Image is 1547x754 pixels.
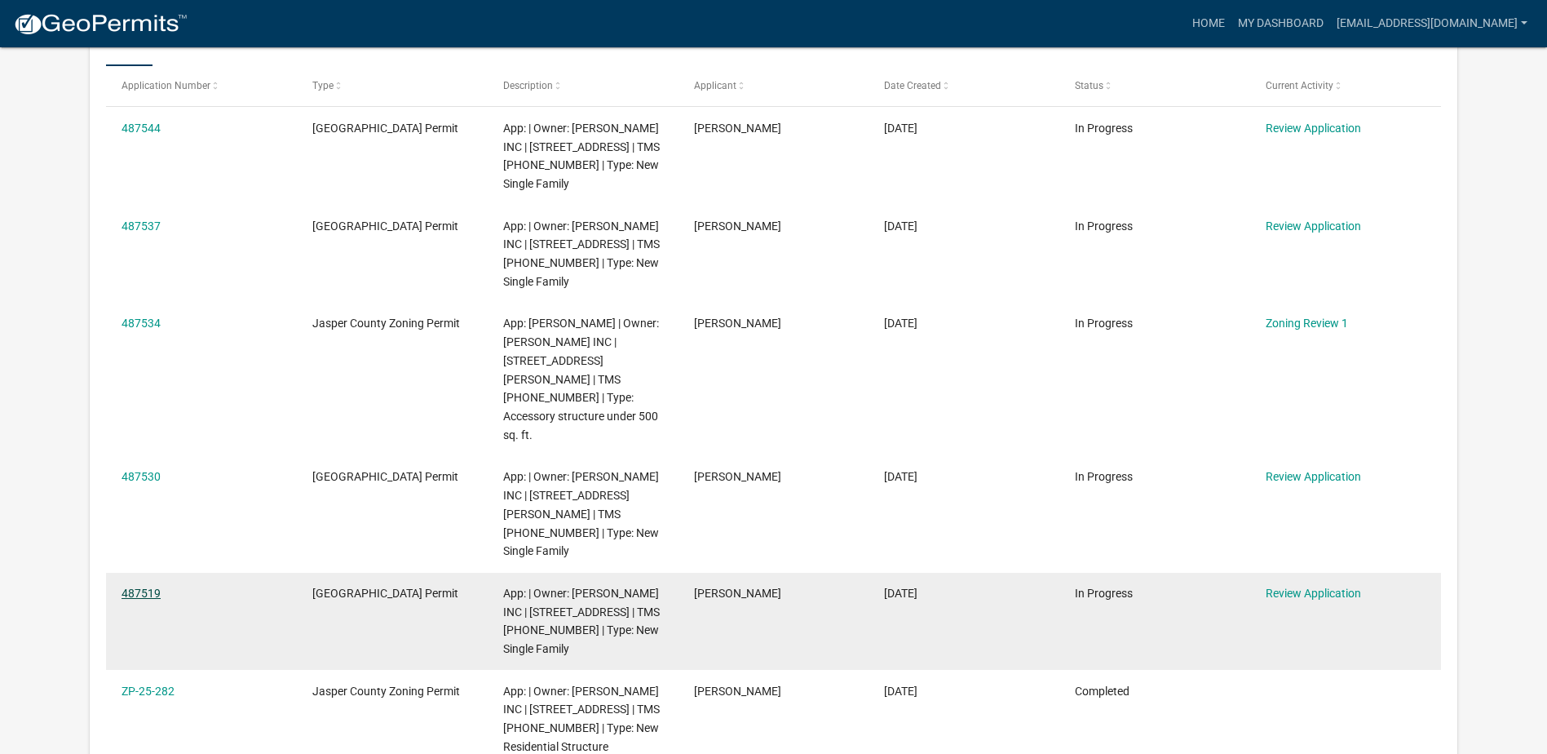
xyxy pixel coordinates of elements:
span: Jasper County Zoning Permit [312,685,460,698]
datatable-header-cell: Applicant [678,66,869,105]
a: 487519 [122,587,161,600]
a: 487534 [122,317,161,330]
a: 487530 [122,470,161,483]
span: Jasper County Building Permit [312,220,458,233]
span: Lisa Johnston [694,220,781,233]
span: 10/03/2025 [884,470,917,483]
a: Review Application [1266,470,1361,483]
span: Type [312,80,334,91]
a: 487537 [122,220,161,233]
span: App: | Owner: D R HORTON INC | 94 CASTLE HILL Dr | TMS 091-02-00-168 | Type: New Single Family [503,220,660,288]
span: App: | Owner: D R HORTON INC | 186 CASTLE HILL Rd | TMS 091-02-00-173 | Type: New Single Family [503,470,659,557]
span: 09/25/2025 [884,685,917,698]
span: In Progress [1075,122,1133,135]
span: Applicant [694,80,736,91]
span: Jasper County Building Permit [312,122,458,135]
span: Status [1075,80,1103,91]
datatable-header-cell: Date Created [869,66,1059,105]
a: Home [1186,8,1231,39]
datatable-header-cell: Type [297,66,488,105]
a: [EMAIL_ADDRESS][DOMAIN_NAME] [1330,8,1534,39]
span: App: Lisa Johnston | Owner: D R HORTON INC | 186 CASTLE HILL Rd | TMS 091-02-00-173 | Type: Acces... [503,317,659,441]
span: 10/03/2025 [884,587,917,600]
a: Review Application [1266,122,1361,135]
span: 10/03/2025 [884,122,917,135]
span: Lisa Johnston [694,685,781,698]
a: Review Application [1266,220,1361,233]
span: 10/03/2025 [884,317,917,330]
span: Jasper County Zoning Permit [312,317,460,330]
span: Jasper County Building Permit [312,587,458,600]
a: My Dashboard [1231,8,1330,39]
span: Current Activity [1266,80,1333,91]
span: Lisa Johnston [694,587,781,600]
span: App: | Owner: D R HORTON INC | 240 CASTLE HILL Dr | TMS 091-02-00-177 | Type: New Single Family [503,587,660,655]
datatable-header-cell: Current Activity [1250,66,1441,105]
span: App: | Owner: D R HORTON INC | 8 CASTLE HILL Dr | TMS 091-02-00-165 | Type: New Single Family [503,122,660,190]
span: Lisa Johnston [694,122,781,135]
span: In Progress [1075,470,1133,483]
datatable-header-cell: Status [1059,66,1250,105]
span: In Progress [1075,587,1133,600]
a: 487544 [122,122,161,135]
span: Date Created [884,80,941,91]
span: Application Number [122,80,210,91]
datatable-header-cell: Description [488,66,678,105]
span: In Progress [1075,220,1133,233]
a: Review Application [1266,587,1361,600]
span: Lisa Johnston [694,470,781,483]
span: Description [503,80,553,91]
span: App: | Owner: D R HORTON INC | 240 CASTLE HILL Dr 240 CASTLE HILL Dr | TMS 091-02-00-177 | Type: ... [503,685,660,753]
datatable-header-cell: Application Number [106,66,297,105]
a: ZP-25-282 [122,685,175,698]
span: Completed [1075,685,1129,698]
span: In Progress [1075,317,1133,330]
span: 10/03/2025 [884,220,917,233]
span: Jasper County Building Permit [312,470,458,483]
a: Zoning Review 1 [1266,317,1348,330]
span: Lisa Johnston [694,317,781,330]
